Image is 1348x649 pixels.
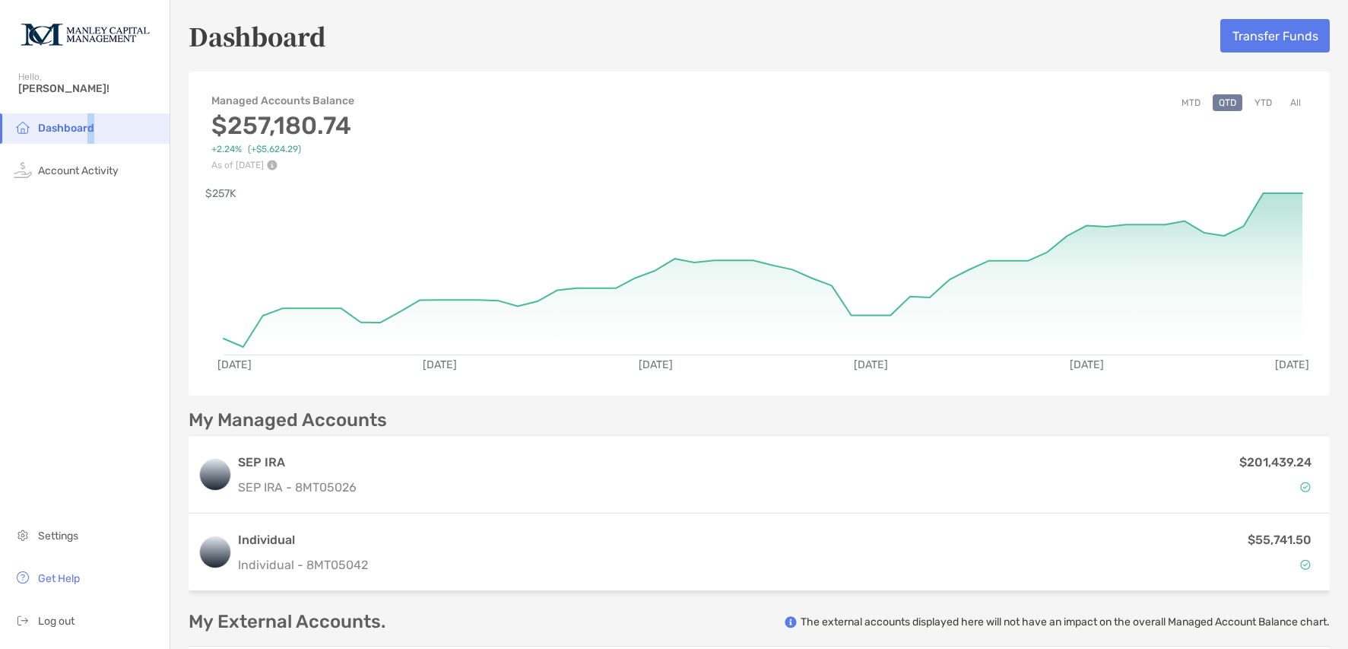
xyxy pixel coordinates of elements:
[18,6,151,61] img: Zoe Logo
[211,94,356,107] h4: Managed Accounts Balance
[1248,94,1278,111] button: YTD
[14,161,32,179] img: activity icon
[1070,358,1105,371] text: [DATE]
[267,160,278,170] img: Performance Info
[14,118,32,136] img: household icon
[801,615,1330,629] p: The external accounts displayed here will not have an impact on the overall Managed Account Balan...
[855,358,889,371] text: [DATE]
[238,531,368,549] h3: Individual
[189,411,387,430] p: My Managed Accounts
[248,144,301,155] span: ( +$5,624.29 )
[1300,482,1311,492] img: Account Status icon
[217,358,252,371] text: [DATE]
[211,111,356,140] h3: $257,180.74
[1175,94,1207,111] button: MTD
[238,555,368,574] p: Individual - 8MT05042
[1248,530,1312,549] p: $55,741.50
[238,478,357,497] p: SEP IRA - 8MT05026
[1284,94,1307,111] button: All
[14,611,32,629] img: logout icon
[38,164,119,177] span: Account Activity
[1239,453,1312,472] p: $201,439.24
[1300,559,1311,570] img: Account Status icon
[785,616,797,628] img: info
[189,18,326,53] h5: Dashboard
[38,122,94,135] span: Dashboard
[200,460,230,490] img: logo account
[423,358,457,371] text: [DATE]
[200,537,230,568] img: logo account
[238,453,357,472] h3: SEP IRA
[211,160,356,170] p: As of [DATE]
[189,612,385,632] p: My External Accounts.
[639,358,673,371] text: [DATE]
[18,82,160,95] span: [PERSON_NAME]!
[205,187,236,200] text: $257K
[1213,94,1242,111] button: QTD
[38,572,80,585] span: Get Help
[1276,358,1310,371] text: [DATE]
[14,568,32,587] img: get-help icon
[1220,19,1330,52] button: Transfer Funds
[14,526,32,544] img: settings icon
[211,144,242,155] span: +2.24%
[38,615,75,628] span: Log out
[38,530,78,542] span: Settings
